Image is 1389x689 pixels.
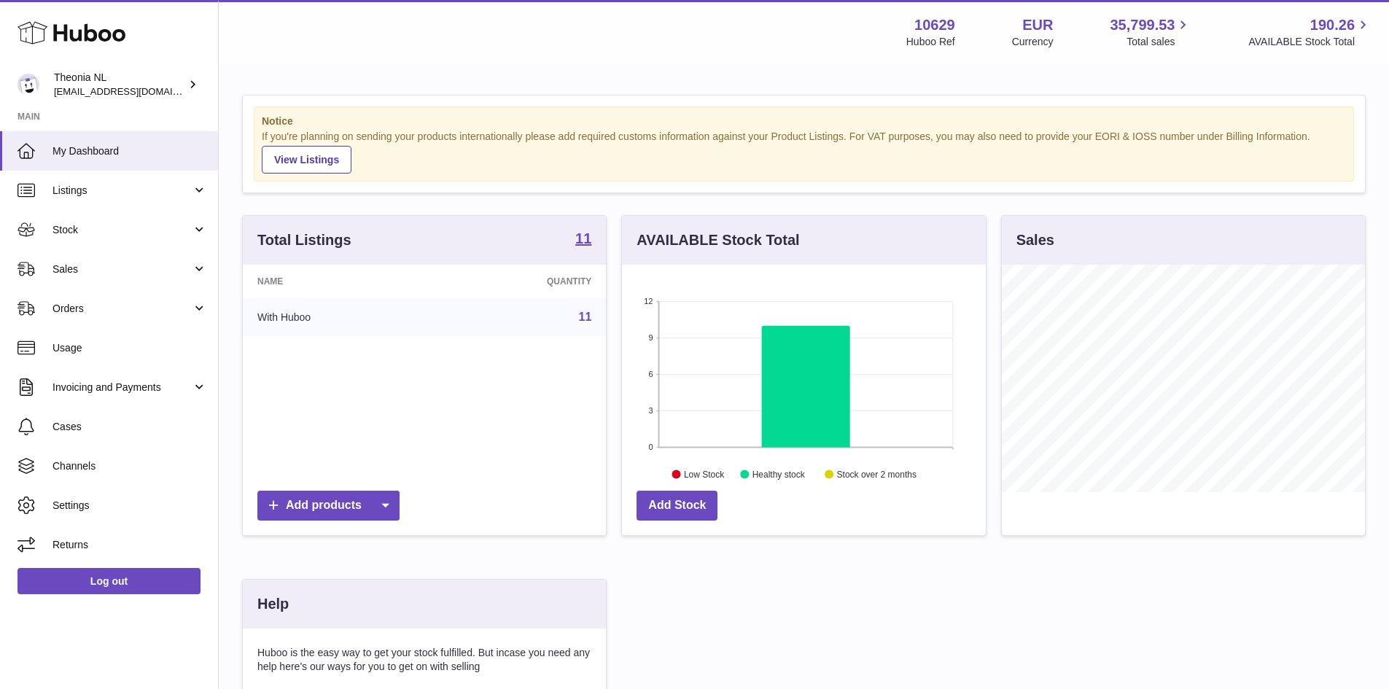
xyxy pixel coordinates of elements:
[575,231,591,246] strong: 11
[1022,15,1053,35] strong: EUR
[243,298,435,336] td: With Huboo
[262,146,351,174] a: View Listings
[262,114,1346,128] strong: Notice
[1016,230,1054,250] h3: Sales
[257,491,400,521] a: Add products
[17,568,201,594] a: Log out
[52,223,192,237] span: Stock
[1127,35,1191,49] span: Total sales
[52,144,207,158] span: My Dashboard
[649,370,653,378] text: 6
[1248,35,1372,49] span: AVAILABLE Stock Total
[52,538,207,552] span: Returns
[1248,15,1372,49] a: 190.26 AVAILABLE Stock Total
[1012,35,1054,49] div: Currency
[649,443,653,451] text: 0
[637,491,717,521] a: Add Stock
[262,130,1346,174] div: If you're planning on sending your products internationally please add required customs informati...
[637,230,799,250] h3: AVAILABLE Stock Total
[1110,15,1175,35] span: 35,799.53
[575,231,591,249] a: 11
[752,469,806,479] text: Healthy stock
[52,459,207,473] span: Channels
[52,420,207,434] span: Cases
[1110,15,1191,49] a: 35,799.53 Total sales
[837,469,917,479] text: Stock over 2 months
[54,71,185,98] div: Theonia NL
[1310,15,1355,35] span: 190.26
[645,297,653,305] text: 12
[54,85,214,97] span: [EMAIL_ADDRESS][DOMAIN_NAME]
[914,15,955,35] strong: 10629
[906,35,955,49] div: Huboo Ref
[649,333,653,342] text: 9
[52,262,192,276] span: Sales
[52,302,192,316] span: Orders
[649,406,653,415] text: 3
[257,646,591,674] p: Huboo is the easy way to get your stock fulfilled. But incase you need any help here's our ways f...
[257,230,351,250] h3: Total Listings
[435,265,606,298] th: Quantity
[579,311,592,323] a: 11
[52,381,192,394] span: Invoicing and Payments
[684,469,725,479] text: Low Stock
[243,265,435,298] th: Name
[257,594,289,614] h3: Help
[52,184,192,198] span: Listings
[17,74,39,96] img: internalAdmin-10629@internal.huboo.com
[52,499,207,513] span: Settings
[52,341,207,355] span: Usage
